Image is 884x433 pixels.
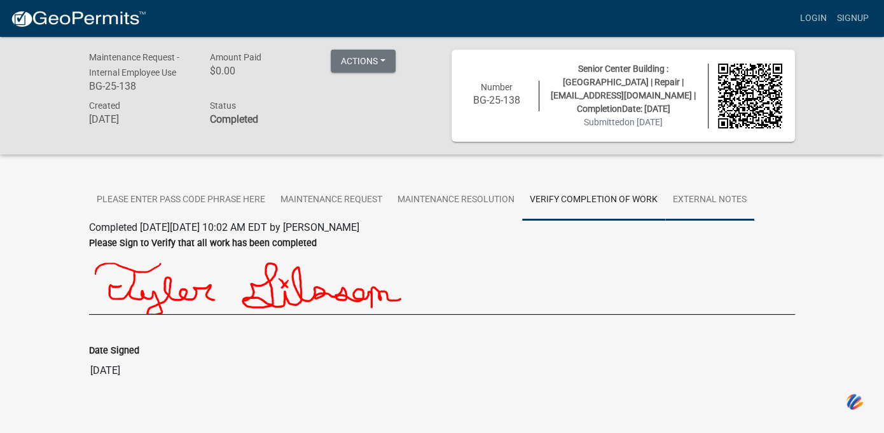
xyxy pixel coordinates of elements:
span: Completed [DATE][DATE] 10:02 AM EDT by [PERSON_NAME] [89,221,359,233]
span: Status [210,100,236,111]
label: Please Sign to Verify that all work has been completed [89,239,317,248]
h6: BG-25-138 [464,94,529,106]
label: Date Signed [89,347,139,355]
button: Actions [331,50,396,72]
span: Amount Paid [210,52,261,62]
span: Senior Center Building :[GEOGRAPHIC_DATA] | Repair | [EMAIL_ADDRESS][DOMAIN_NAME] | CompletionDat... [551,64,696,114]
span: Maintenance Request - Internal Employee Use [89,52,179,78]
h6: BG-25-138 [89,80,191,92]
h6: [DATE] [89,113,191,125]
a: Verify Completion of work [522,180,665,221]
span: Number [481,82,513,92]
a: Please Enter Pass Code Phrase Here [89,180,273,221]
img: svg+xml;base64,PHN2ZyB3aWR0aD0iNDQiIGhlaWdodD0iNDQiIHZpZXdCb3g9IjAgMCA0NCA0NCIgZmlsbD0ibm9uZSIgeG... [844,390,866,414]
a: Signup [832,6,874,31]
a: External Notes [665,180,754,221]
a: Maintenance Request [273,180,390,221]
strong: Completed [210,113,258,125]
span: Submitted on [DATE] [584,117,663,127]
a: Maintenance Resolution [390,180,522,221]
img: xXt+qUAAAAGSURBVAMA3XTfN4+5tnkAAAAASUVORK5CYII= [89,251,784,314]
a: Login [795,6,832,31]
span: Created [89,100,120,111]
img: QR code [718,64,783,128]
h6: $0.00 [210,65,312,77]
